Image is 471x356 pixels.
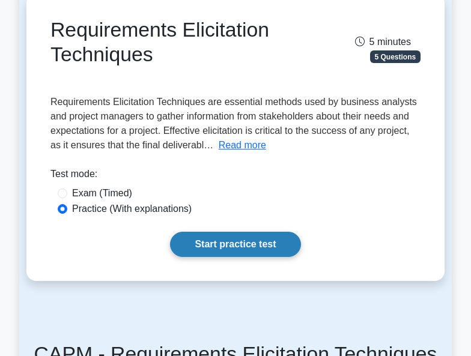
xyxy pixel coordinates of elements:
[72,202,192,216] label: Practice (With explanations)
[170,232,300,257] a: Start practice test
[50,167,421,186] div: Test mode:
[370,50,421,62] span: 5 Questions
[50,97,417,150] span: Requirements Elicitation Techniques are essential methods used by business analysts and project m...
[50,17,293,66] h1: Requirements Elicitation Techniques
[219,138,266,152] button: Read more
[72,186,132,201] label: Exam (Timed)
[355,37,411,47] span: 5 minutes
